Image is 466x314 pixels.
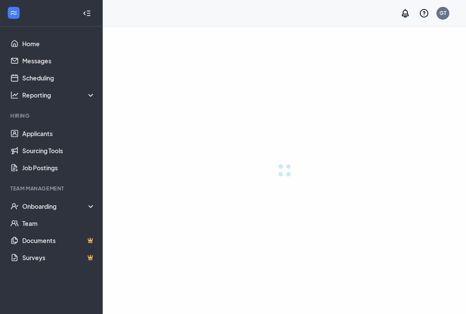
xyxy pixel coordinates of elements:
[22,52,95,69] a: Messages
[22,202,96,210] div: Onboarding
[22,215,95,232] a: Team
[10,91,19,99] svg: Analysis
[22,69,95,86] a: Scheduling
[22,142,95,159] a: Sourcing Tools
[22,249,95,266] a: SurveysCrown
[10,202,19,210] svg: UserCheck
[22,125,95,142] a: Applicants
[9,9,18,17] svg: WorkstreamLogo
[10,112,94,119] div: Hiring
[419,8,429,18] svg: QuestionInfo
[22,35,95,52] a: Home
[22,232,95,249] a: DocumentsCrown
[83,9,91,18] svg: Collapse
[400,8,410,18] svg: Notifications
[10,185,94,192] div: Team Management
[439,9,446,17] div: GT
[22,159,95,176] a: Job Postings
[22,91,96,99] div: Reporting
